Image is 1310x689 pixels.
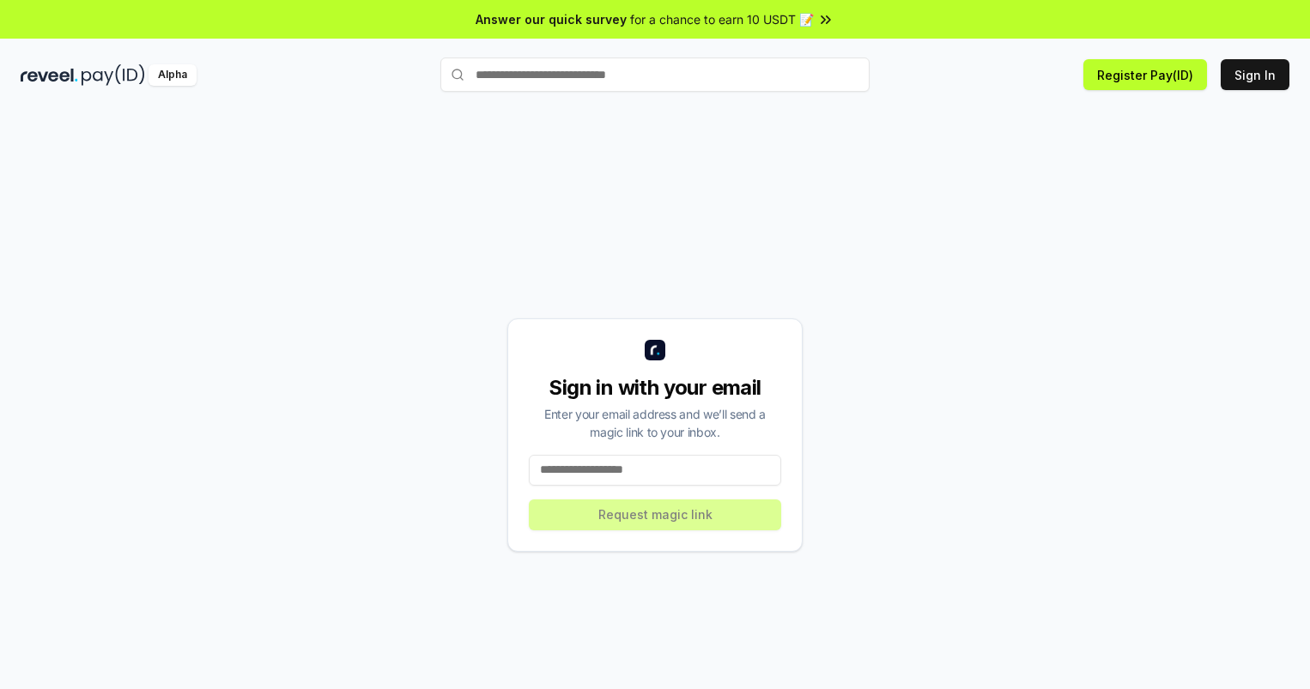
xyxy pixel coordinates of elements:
span: Answer our quick survey [476,10,627,28]
button: Sign In [1221,59,1289,90]
img: logo_small [645,340,665,360]
img: reveel_dark [21,64,78,86]
img: pay_id [82,64,145,86]
div: Alpha [149,64,197,86]
button: Register Pay(ID) [1083,59,1207,90]
span: for a chance to earn 10 USDT 📝 [630,10,814,28]
div: Sign in with your email [529,374,781,402]
div: Enter your email address and we’ll send a magic link to your inbox. [529,405,781,441]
